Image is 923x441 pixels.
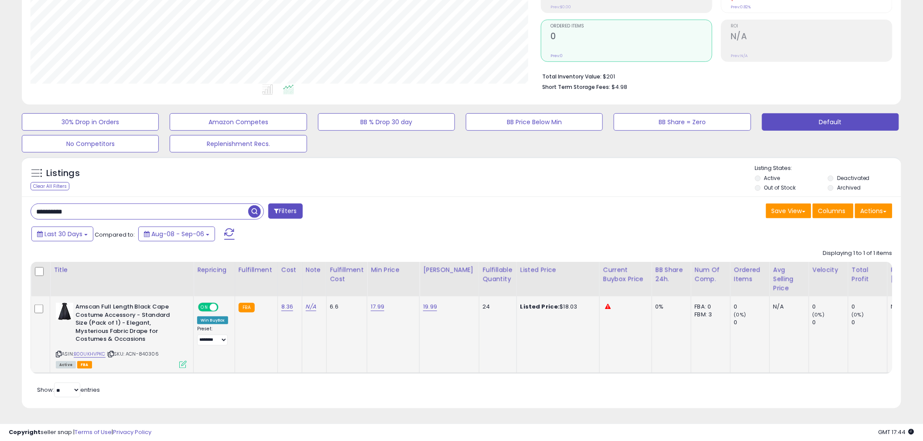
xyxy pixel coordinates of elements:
div: Cost [281,265,298,275]
div: N/A [773,303,802,311]
a: Terms of Use [75,428,112,436]
div: BB Share 24h. [656,265,687,284]
button: 30% Drop in Orders [22,113,159,131]
div: Current Buybox Price [603,265,648,284]
div: Fulfillment [239,265,274,275]
span: Last 30 Days [44,230,82,238]
h2: 0 [550,31,712,43]
span: ON [199,304,210,311]
button: Aug-08 - Sep-06 [138,227,215,241]
div: 0 [734,303,769,311]
button: Last 30 Days [31,227,93,241]
span: $4.98 [612,83,627,91]
span: Compared to: [95,231,135,239]
small: Prev: 0.82% [731,4,751,10]
div: Min Price [371,265,416,275]
div: 0 [813,303,848,311]
div: FBM: 3 [695,311,724,319]
button: BB % Drop 30 day [318,113,455,131]
small: Prev: 0 [550,53,563,58]
button: Columns [813,204,854,218]
div: Avg Selling Price [773,265,805,293]
span: | SKU: ACN-840306 [107,350,159,357]
div: ASIN: [56,303,187,367]
button: Filters [268,204,302,219]
span: FBA [77,361,92,369]
span: OFF [217,304,231,311]
label: Out of Stock [764,184,796,191]
span: Ordered Items [550,24,712,29]
div: 0 [852,303,887,311]
small: (0%) [813,311,825,318]
div: Note [306,265,323,275]
div: Clear All Filters [31,182,69,190]
div: 0 [852,319,887,326]
div: Velocity [813,265,844,275]
div: [PERSON_NAME] [423,265,475,275]
img: 31BFFx7hHlL._SL40_.jpg [56,303,73,320]
span: 2025-10-7 17:44 GMT [879,428,914,436]
b: Short Term Storage Fees: [542,83,610,91]
div: FBA: 0 [695,303,724,311]
div: Fulfillable Quantity [483,265,513,284]
button: BB Share = Zero [614,113,751,131]
div: $18.03 [520,303,593,311]
strong: Copyright [9,428,41,436]
small: (0%) [852,311,864,318]
span: ROI [731,24,892,29]
div: seller snap | | [9,428,151,437]
div: 24 [483,303,510,311]
div: 0 [734,319,769,326]
li: $201 [542,71,886,81]
a: B00UKHVPKC [74,350,106,358]
div: 0 [813,319,848,326]
b: Listed Price: [520,302,560,311]
button: Actions [855,204,892,218]
div: Displaying 1 to 1 of 1 items [823,249,892,258]
h2: N/A [731,31,892,43]
small: FBA [239,303,255,312]
div: Fulfillment Cost [330,265,364,284]
div: Repricing [197,265,231,275]
span: Show: entries [37,386,100,394]
a: Privacy Policy [113,428,151,436]
button: No Competitors [22,135,159,153]
small: Prev: N/A [731,53,748,58]
div: 6.6 [330,303,361,311]
a: 17.99 [371,302,384,311]
h5: Listings [46,167,80,180]
a: N/A [306,302,316,311]
span: All listings currently available for purchase on Amazon [56,361,76,369]
div: Win BuyBox [197,316,228,324]
a: 19.99 [423,302,437,311]
button: Replenishment Recs. [170,135,307,153]
span: Aug-08 - Sep-06 [151,230,204,238]
div: Preset: [197,326,228,346]
a: 8.36 [281,302,294,311]
span: Columns [818,207,846,215]
p: Listing States: [755,164,901,173]
small: (0%) [734,311,746,318]
div: Title [54,265,190,275]
div: Ordered Items [734,265,766,284]
label: Archived [837,184,861,191]
button: BB Price Below Min [466,113,603,131]
div: Listed Price [520,265,596,275]
b: Amscan Full Length Black Cape Costume Accessory - Standard Size (Pack of 1) - Elegant, Mysterious... [75,303,181,346]
button: Save View [766,204,811,218]
button: Default [762,113,899,131]
small: Prev: $0.00 [550,4,571,10]
div: Num of Comp. [695,265,727,284]
b: Total Inventory Value: [542,73,602,80]
label: Deactivated [837,174,870,182]
div: Total Profit [852,265,884,284]
label: Active [764,174,780,182]
div: 0% [656,303,684,311]
button: Amazon Competes [170,113,307,131]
